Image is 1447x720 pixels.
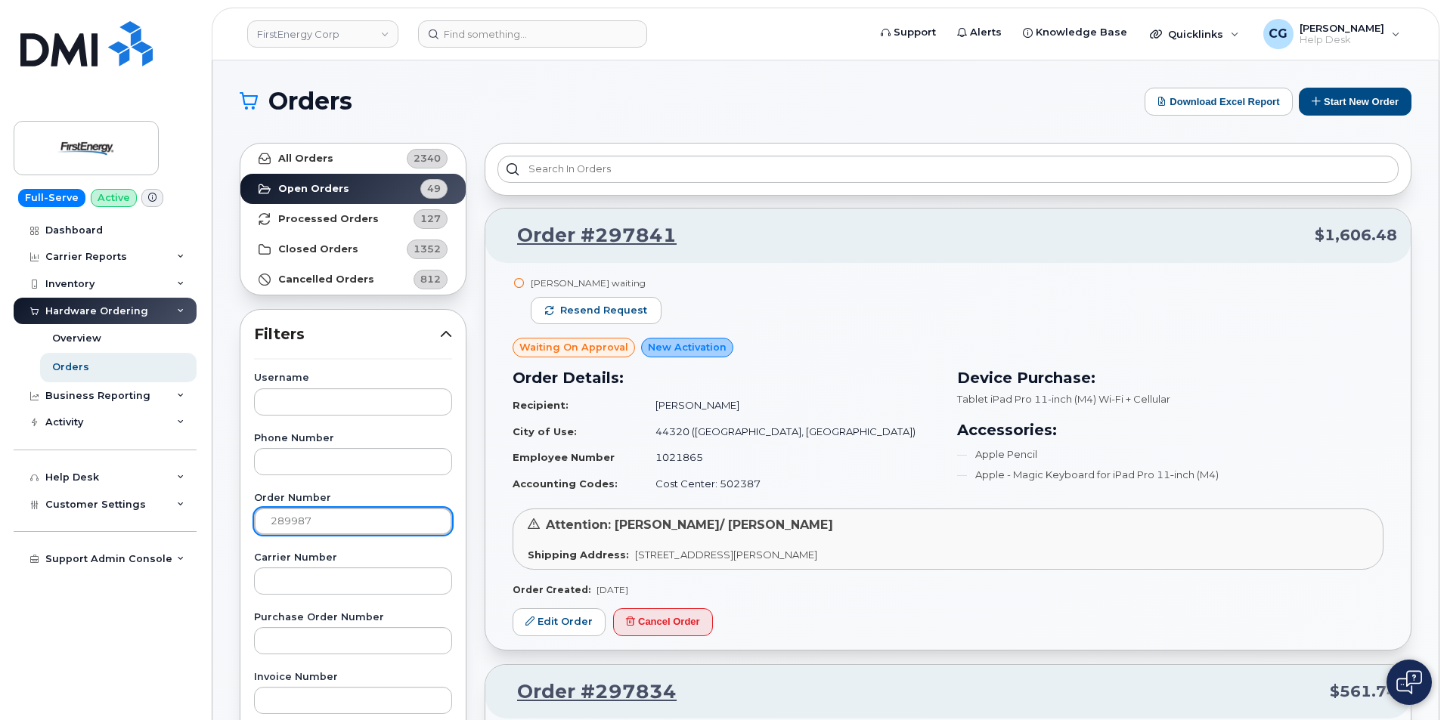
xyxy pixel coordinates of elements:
h3: Accessories: [957,419,1383,441]
h3: Device Purchase: [957,366,1383,389]
span: Resend request [560,304,647,317]
span: $1,606.48 [1315,224,1397,246]
strong: City of Use: [513,425,577,437]
span: Orders [268,90,352,113]
td: 44320 ([GEOGRAPHIC_DATA], [GEOGRAPHIC_DATA]) [642,419,939,445]
input: Search in orders [497,156,1399,183]
a: Cancelled Orders812 [240,264,466,295]
span: Tablet iPad Pro 11-inch (M4) Wi-Fi + Cellular [957,393,1170,405]
a: All Orders2340 [240,144,466,174]
span: 127 [420,212,441,226]
a: Closed Orders1352 [240,234,466,264]
button: Download Excel Report [1145,88,1293,116]
span: [DATE] [596,584,628,595]
span: [STREET_ADDRESS][PERSON_NAME] [635,548,817,561]
span: Attention: [PERSON_NAME]/ [PERSON_NAME] [546,518,833,532]
strong: Recipient: [513,399,569,411]
label: Invoice Number [254,672,452,682]
span: 1352 [414,242,441,256]
a: Edit Order [513,608,606,636]
strong: Open Orders [278,183,349,195]
label: Purchase Order Number [254,613,452,623]
strong: Processed Orders [278,213,379,225]
button: Cancel Order [613,608,713,636]
strong: Accounting Codes: [513,477,618,490]
label: Phone Number [254,434,452,443]
label: Carrier Number [254,553,452,563]
span: 2340 [414,151,441,165]
span: 49 [427,181,441,196]
button: Start New Order [1299,88,1411,116]
li: Apple Pencil [957,447,1383,462]
strong: Shipping Address: [528,548,629,561]
strong: Cancelled Orders [278,273,374,286]
td: 1021865 [642,444,939,471]
a: Open Orders49 [240,174,466,204]
button: Resend request [531,297,662,324]
span: $561.74 [1330,681,1397,703]
label: Order Number [254,493,452,503]
strong: Closed Orders [278,243,358,255]
span: New Activation [648,340,727,354]
span: Filters [254,323,440,345]
label: Username [254,373,452,383]
div: [PERSON_NAME] waiting [531,277,662,289]
span: 812 [420,272,441,286]
a: Order #297834 [499,678,677,706]
a: Processed Orders127 [240,204,466,234]
strong: Order Created: [513,584,590,595]
td: [PERSON_NAME] [642,392,939,419]
li: Apple - Magic Keyboard for iPad Pro 11‑inch (M4) [957,468,1383,482]
img: Open chat [1396,670,1422,694]
td: Cost Center: 502387 [642,471,939,497]
strong: Employee Number [513,451,615,463]
h3: Order Details: [513,366,939,389]
span: Waiting On Approval [519,340,628,354]
strong: All Orders [278,153,333,165]
a: Order #297841 [499,222,677,249]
